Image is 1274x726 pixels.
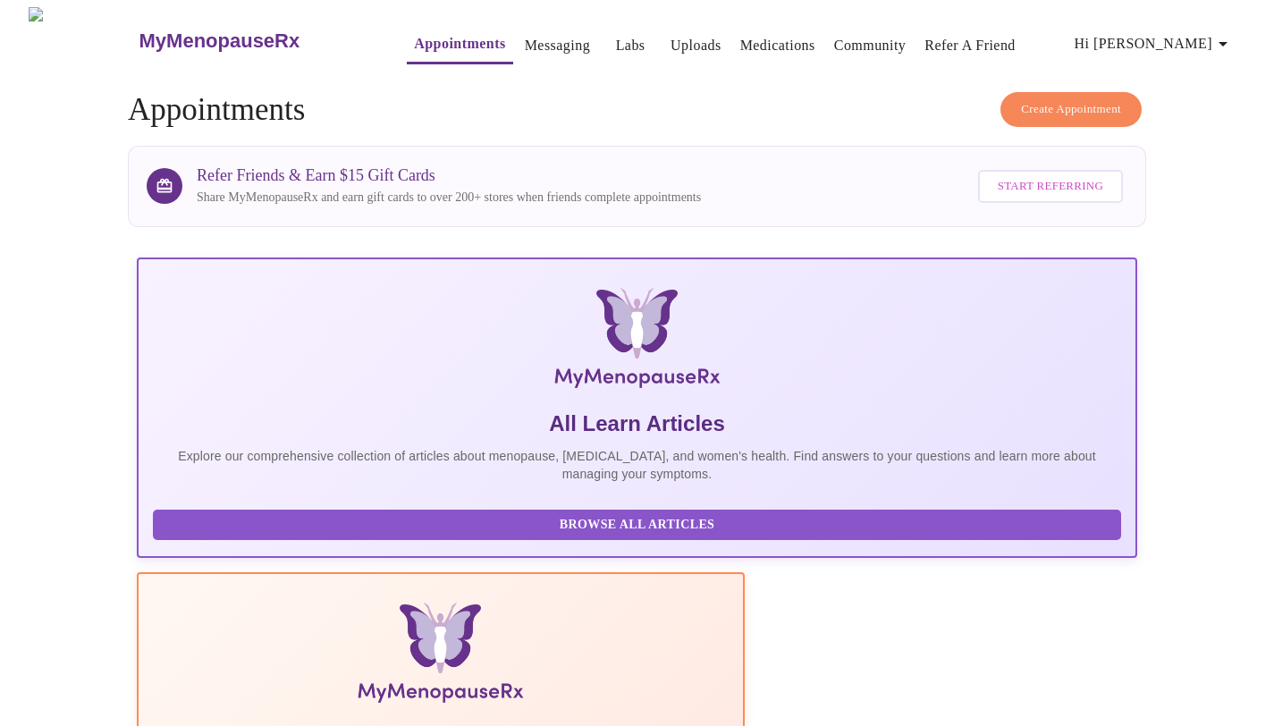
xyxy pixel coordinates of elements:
span: Hi [PERSON_NAME] [1075,31,1234,56]
span: Create Appointment [1021,99,1121,120]
a: Community [834,33,907,58]
h3: MyMenopauseRx [139,30,300,53]
span: Start Referring [998,176,1103,197]
a: Medications [740,33,815,58]
a: Refer a Friend [924,33,1016,58]
button: Browse All Articles [153,510,1121,541]
button: Uploads [663,28,729,63]
h4: Appointments [128,92,1146,128]
span: Browse All Articles [171,514,1103,536]
a: Appointments [414,31,505,56]
button: Start Referring [978,170,1123,203]
button: Community [827,28,914,63]
p: Share MyMenopauseRx and earn gift cards to over 200+ stores when friends complete appointments [197,189,701,207]
a: Labs [616,33,645,58]
button: Hi [PERSON_NAME] [1067,26,1241,62]
a: Start Referring [974,161,1127,212]
img: MyMenopauseRx Logo [303,288,971,395]
button: Create Appointment [1000,92,1142,127]
a: MyMenopauseRx [137,10,371,72]
button: Appointments [407,26,512,64]
button: Medications [733,28,823,63]
a: Uploads [671,33,721,58]
button: Labs [602,28,659,63]
p: Explore our comprehensive collection of articles about menopause, [MEDICAL_DATA], and women's hea... [153,447,1121,483]
img: MyMenopauseRx Logo [29,7,137,74]
h3: Refer Friends & Earn $15 Gift Cards [197,166,701,185]
a: Messaging [525,33,590,58]
h5: All Learn Articles [153,409,1121,438]
a: Browse All Articles [153,516,1126,531]
button: Refer a Friend [917,28,1023,63]
img: Menopause Manual [244,603,637,710]
button: Messaging [518,28,597,63]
